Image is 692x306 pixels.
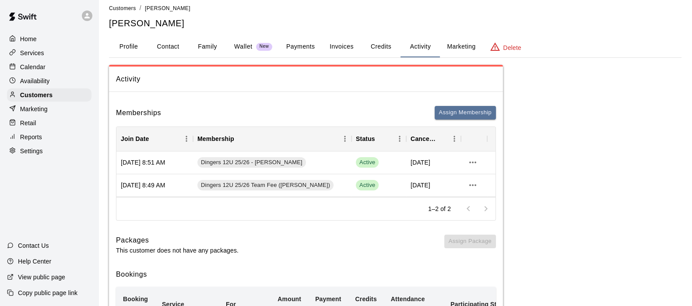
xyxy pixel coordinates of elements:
span: [DATE] [411,181,430,190]
div: Join Date [121,127,149,151]
button: Menu [180,132,193,145]
button: Credits [361,36,400,57]
span: Customers [109,5,136,11]
div: Join Date [116,127,193,151]
a: Customers [109,4,136,11]
button: Sort [234,133,246,145]
a: Home [7,32,91,46]
span: You don't have any packages [444,235,496,255]
a: Dingers 12U 25/26 Team Fee (O'Neill) [197,180,337,190]
button: Assign Membership [435,106,496,120]
li: / [140,4,141,13]
button: more actions [465,178,480,193]
h5: [PERSON_NAME] [109,18,681,29]
p: View public page [18,273,65,281]
a: Calendar [7,60,91,74]
a: Reports [7,130,91,144]
p: Home [20,35,37,43]
p: This customer does not have any packages. [116,246,239,255]
p: Help Center [18,257,51,266]
p: 1–2 of 2 [428,204,451,213]
button: Sort [375,133,387,145]
p: Reports [20,133,42,141]
span: [PERSON_NAME] [145,5,190,11]
p: Settings [20,147,43,155]
button: Profile [109,36,148,57]
h6: Packages [116,235,239,246]
a: Customers [7,88,91,102]
p: Copy public page link [18,288,77,297]
div: Cancel Date [411,127,436,151]
div: [DATE] 8:49 AM [116,174,193,197]
div: basic tabs example [109,36,681,57]
button: more actions [465,155,480,170]
div: [DATE] 8:51 AM [116,151,193,174]
p: Customers [20,91,53,99]
span: Active [356,157,379,168]
a: Dingers 12U 25/26 - ONeill [197,157,309,168]
p: Calendar [20,63,46,71]
div: Membership [193,127,351,151]
button: Payments [279,36,322,57]
button: Activity [400,36,440,57]
button: Invoices [322,36,361,57]
span: New [256,44,272,49]
a: Retail [7,116,91,130]
span: Activity [116,74,496,85]
button: Menu [338,132,351,145]
span: Active [356,180,379,190]
button: Contact [148,36,188,57]
button: Sort [436,133,448,145]
span: Active [356,158,379,167]
a: Services [7,46,91,60]
p: Marketing [20,105,48,113]
button: Menu [393,132,406,145]
span: [DATE] [411,158,430,167]
button: Menu [448,132,461,145]
div: Status [351,127,406,151]
a: Availability [7,74,91,88]
nav: breadcrumb [109,4,681,13]
p: Delete [503,43,521,52]
a: Marketing [7,102,91,116]
p: Wallet [234,42,253,51]
button: Sort [149,133,161,145]
h6: Memberships [116,107,161,119]
p: Availability [20,77,50,85]
button: Family [188,36,227,57]
p: Retail [20,119,36,127]
a: Settings [7,144,91,158]
button: Marketing [440,36,482,57]
span: Dingers 12U 25/26 - [PERSON_NAME] [197,158,306,167]
span: Active [356,181,379,190]
p: Contact Us [18,241,49,250]
div: Cancel Date [406,127,461,151]
h6: Bookings [116,269,496,280]
div: Status [356,127,375,151]
div: Membership [197,127,234,151]
p: Services [20,49,44,57]
span: Dingers 12U 25/26 Team Fee ([PERSON_NAME]) [197,181,334,190]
